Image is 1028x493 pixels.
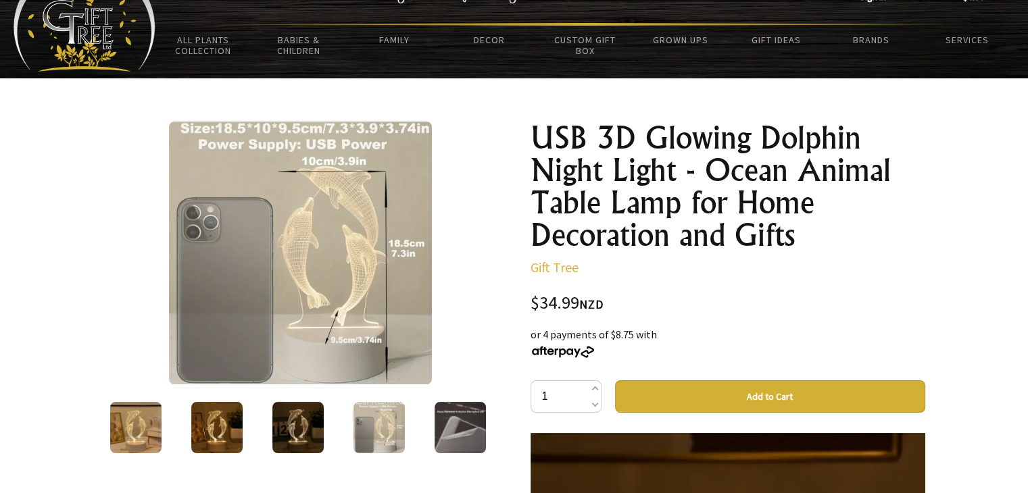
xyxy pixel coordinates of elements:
div: $34.99 [531,294,925,313]
img: Afterpay [531,346,595,358]
img: USB 3D Glowing Dolphin Night Light - Ocean Animal Table Lamp for Home Decoration and Gifts [169,122,432,384]
a: Gift Ideas [728,26,823,54]
img: USB 3D Glowing Dolphin Night Light - Ocean Animal Table Lamp for Home Decoration and Gifts [272,402,324,453]
a: Grown Ups [633,26,728,54]
button: Add to Cart [615,380,925,413]
a: Services [919,26,1014,54]
img: USB 3D Glowing Dolphin Night Light - Ocean Animal Table Lamp for Home Decoration and Gifts [353,402,405,453]
a: Babies & Children [251,26,346,65]
h1: USB 3D Glowing Dolphin Night Light - Ocean Animal Table Lamp for Home Decoration and Gifts [531,122,925,251]
a: Custom Gift Box [537,26,633,65]
a: Decor [442,26,537,54]
a: All Plants Collection [155,26,251,65]
a: Brands [824,26,919,54]
img: USB 3D Glowing Dolphin Night Light - Ocean Animal Table Lamp for Home Decoration and Gifts [435,402,486,453]
img: USB 3D Glowing Dolphin Night Light - Ocean Animal Table Lamp for Home Decoration and Gifts [191,402,243,453]
a: Gift Tree [531,259,579,276]
div: or 4 payments of $8.75 with [531,326,925,359]
a: Family [346,26,441,54]
img: USB 3D Glowing Dolphin Night Light - Ocean Animal Table Lamp for Home Decoration and Gifts [110,402,162,453]
span: NZD [579,296,604,312]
